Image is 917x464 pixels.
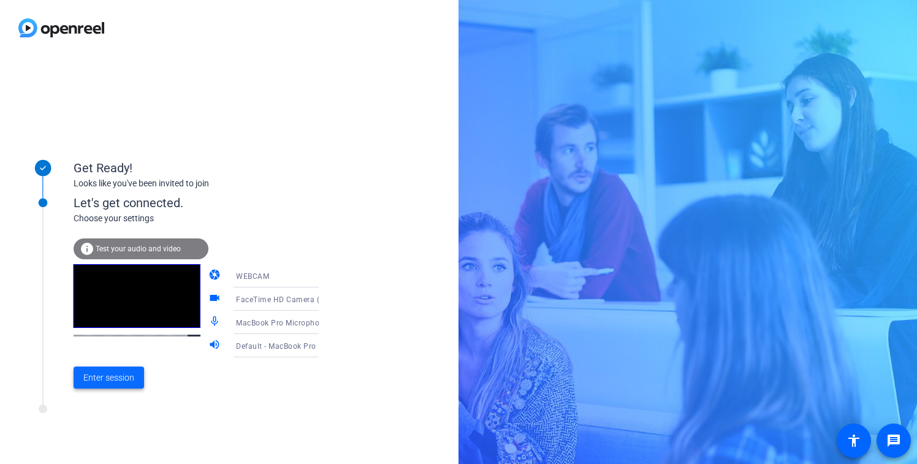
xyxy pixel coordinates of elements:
[208,268,223,283] mat-icon: camera
[236,318,361,327] span: MacBook Pro Microphone (Built-in)
[80,242,94,256] mat-icon: info
[208,315,223,330] mat-icon: mic_none
[83,371,134,384] span: Enter session
[236,341,384,351] span: Default - MacBook Pro Speakers (Built-in)
[74,367,144,389] button: Enter session
[847,433,861,448] mat-icon: accessibility
[208,292,223,306] mat-icon: videocam
[236,294,362,304] span: FaceTime HD Camera (3A71:F4B5)
[208,338,223,353] mat-icon: volume_up
[74,194,344,212] div: Let's get connected.
[74,159,319,177] div: Get Ready!
[74,177,319,190] div: Looks like you've been invited to join
[96,245,181,253] span: Test your audio and video
[886,433,901,448] mat-icon: message
[236,272,269,281] span: WEBCAM
[74,212,344,225] div: Choose your settings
